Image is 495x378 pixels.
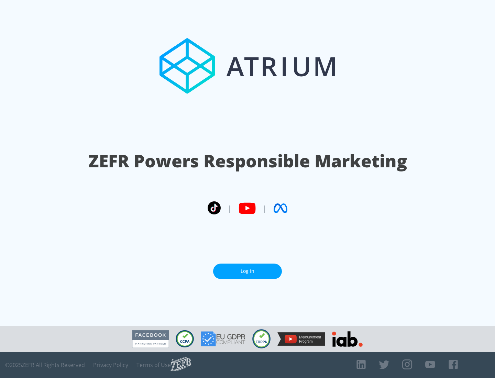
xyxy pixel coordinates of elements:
span: © 2025 ZEFR All Rights Reserved [5,362,85,368]
a: Terms of Use [136,362,171,368]
img: GDPR Compliant [201,331,245,346]
img: Facebook Marketing Partner [132,330,169,348]
img: CCPA Compliant [176,330,194,347]
h1: ZEFR Powers Responsible Marketing [88,149,407,173]
img: COPPA Compliant [252,329,271,348]
span: | [228,203,232,213]
img: IAB [332,331,363,347]
span: | [263,203,267,213]
img: YouTube Measurement Program [277,332,325,346]
a: Privacy Policy [93,362,128,368]
a: Log In [213,264,282,279]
